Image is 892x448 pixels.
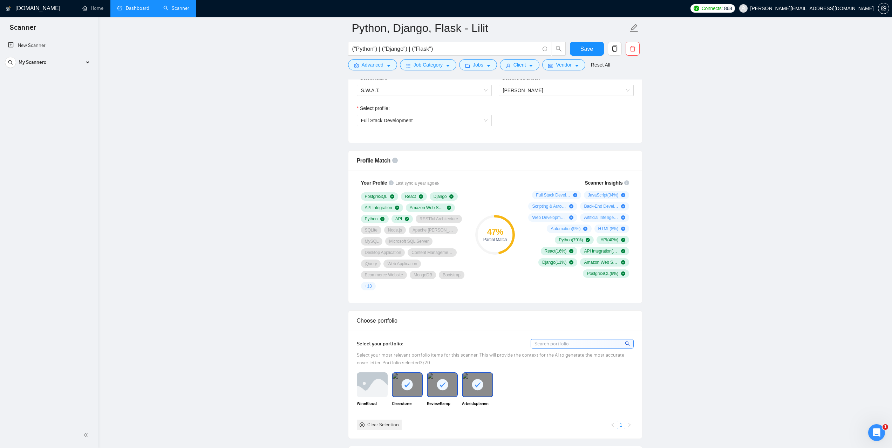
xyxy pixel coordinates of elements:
[365,283,372,289] span: + 13
[598,226,619,232] span: HTML ( 8 %)
[543,47,547,51] span: info-circle
[570,42,604,56] button: Save
[702,5,723,12] span: Connects:
[365,250,401,255] span: Desktop Application
[529,63,533,68] span: caret-down
[459,59,497,70] button: folderJobscaret-down
[6,3,11,14] img: logo
[584,248,618,254] span: API Integration ( 14 %)
[621,215,625,220] span: plus-circle
[868,424,885,441] iframe: Intercom live chat
[532,215,566,220] span: Web Development ( 16 %)
[548,63,553,68] span: idcard
[405,217,409,221] span: check-circle
[625,421,634,429] button: right
[420,216,458,222] span: RESTful Architecture
[360,422,365,427] span: close-circle
[387,261,417,267] span: Web Application
[542,59,585,70] button: idcardVendorcaret-down
[365,205,392,211] span: API Integration
[388,227,402,233] span: Node.js
[434,194,447,199] span: Django
[551,226,580,232] span: Automation ( 9 %)
[354,63,359,68] span: setting
[621,204,625,208] span: plus-circle
[4,22,42,37] span: Scanner
[584,260,618,265] span: Amazon Web Services ( 10 %)
[584,215,618,220] span: Artificial Intelligence ( 10 %)
[445,63,450,68] span: caret-down
[621,238,625,242] span: check-circle
[357,158,391,164] span: Profile Match
[617,421,625,429] a: 1
[443,272,461,278] span: Bootstrap
[624,180,629,185] span: info-circle
[627,423,632,427] span: right
[392,158,398,163] span: info-circle
[357,341,403,347] span: Select your portfolio:
[357,372,388,397] img: portfolio thumbnail image
[621,249,625,253] span: check-circle
[365,227,377,233] span: SQLite
[367,421,399,429] div: Clear Selection
[878,6,889,11] a: setting
[360,104,390,112] span: Select profile:
[552,42,566,56] button: search
[5,57,16,68] button: search
[427,400,458,414] span: ReviewRamp
[361,118,413,123] span: Full Stack Development
[621,260,625,264] span: check-circle
[587,271,618,276] span: PostgreSQL ( 9 %)
[475,237,515,242] div: Partial Match
[414,272,432,278] span: MongoDB
[410,205,444,211] span: Amazon Web Services
[163,5,189,11] a: searchScanner
[348,59,397,70] button: settingAdvancedcaret-down
[117,5,149,11] a: dashboardDashboard
[569,260,573,264] span: check-circle
[611,423,615,427] span: left
[419,194,423,199] span: check-circle
[395,206,399,210] span: check-circle
[400,59,456,70] button: barsJob Categorycaret-down
[361,85,488,96] span: S.W.A.T.
[621,193,625,197] span: plus-circle
[352,19,628,37] input: Scanner name...
[413,227,454,233] span: Apache [PERSON_NAME]
[389,239,429,244] span: Microsoft SQL Server
[532,204,566,209] span: Scripting & Automation ( 21 %)
[82,5,103,11] a: homeHome
[357,352,624,366] span: Select your most relevant portfolio items for this scanner. This will provide the context for the...
[513,61,526,69] span: Client
[573,193,577,197] span: plus-circle
[503,88,543,93] span: [PERSON_NAME]
[694,6,699,11] img: upwork-logo.png
[362,61,383,69] span: Advanced
[588,192,618,198] span: JavaScript ( 34 %)
[411,250,453,255] span: Content Management System
[608,46,621,52] span: copy
[625,421,634,429] li: Next Page
[365,216,378,222] span: Python
[386,63,391,68] span: caret-down
[600,237,618,243] span: API ( 40 %)
[361,180,387,186] span: Your Profile
[584,204,618,209] span: Back-End Development ( 17 %)
[465,63,470,68] span: folder
[724,5,732,12] span: 868
[365,194,388,199] span: PostgreSQL
[878,3,889,14] button: setting
[357,311,634,331] div: Choose portfolio
[559,237,583,243] span: Python ( 79 %)
[586,238,590,242] span: check-circle
[500,59,540,70] button: userClientcaret-down
[414,61,443,69] span: Job Category
[621,271,625,276] span: check-circle
[486,63,491,68] span: caret-down
[583,227,587,231] span: plus-circle
[475,228,515,236] div: 47 %
[574,63,579,68] span: caret-down
[19,55,46,69] span: My Scanners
